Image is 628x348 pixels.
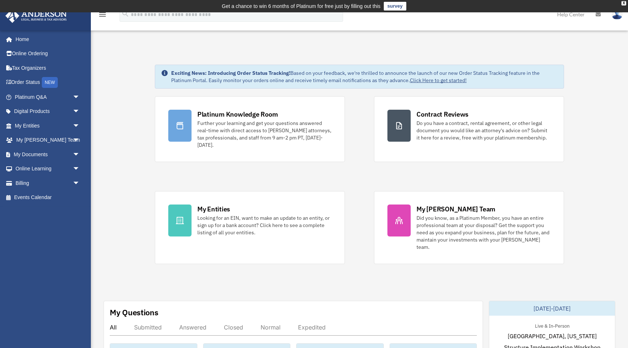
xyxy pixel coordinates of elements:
[416,214,551,251] div: Did you know, as a Platinum Member, you have an entire professional team at your disposal? Get th...
[5,90,91,104] a: Platinum Q&Aarrow_drop_down
[5,46,91,61] a: Online Ordering
[5,176,91,190] a: Billingarrow_drop_down
[416,120,551,141] div: Do you have a contract, rental agreement, or other legal document you would like an attorney's ad...
[197,205,230,214] div: My Entities
[261,324,281,331] div: Normal
[110,324,117,331] div: All
[384,2,406,11] a: survey
[489,301,615,316] div: [DATE]-[DATE]
[42,77,58,88] div: NEW
[73,90,87,105] span: arrow_drop_down
[5,104,91,119] a: Digital Productsarrow_drop_down
[410,77,467,84] a: Click Here to get started!
[155,191,345,264] a: My Entities Looking for an EIN, want to make an update to an entity, or sign up for a bank accoun...
[224,324,243,331] div: Closed
[298,324,326,331] div: Expedited
[529,321,575,329] div: Live & In-Person
[179,324,206,331] div: Answered
[98,10,107,19] i: menu
[612,9,623,20] img: User Pic
[155,96,345,162] a: Platinum Knowledge Room Further your learning and get your questions answered real-time with dire...
[73,176,87,191] span: arrow_drop_down
[374,191,564,264] a: My [PERSON_NAME] Team Did you know, as a Platinum Member, you have an entire professional team at...
[222,2,381,11] div: Get a chance to win 6 months of Platinum for free just by filling out this
[5,61,91,75] a: Tax Organizers
[197,214,331,236] div: Looking for an EIN, want to make an update to an entity, or sign up for a bank account? Click her...
[73,147,87,162] span: arrow_drop_down
[171,70,290,76] strong: Exciting News: Introducing Order Status Tracking!
[171,69,558,84] div: Based on your feedback, we're thrilled to announce the launch of our new Order Status Tracking fe...
[5,162,91,176] a: Online Learningarrow_drop_down
[197,120,331,149] div: Further your learning and get your questions answered real-time with direct access to [PERSON_NAM...
[73,118,87,133] span: arrow_drop_down
[5,75,91,90] a: Order StatusNEW
[197,110,278,119] div: Platinum Knowledge Room
[416,110,468,119] div: Contract Reviews
[134,324,162,331] div: Submitted
[110,307,158,318] div: My Questions
[508,332,597,340] span: [GEOGRAPHIC_DATA], [US_STATE]
[5,32,87,46] a: Home
[121,10,129,18] i: search
[73,133,87,148] span: arrow_drop_down
[5,147,91,162] a: My Documentsarrow_drop_down
[5,118,91,133] a: My Entitiesarrow_drop_down
[73,162,87,177] span: arrow_drop_down
[3,9,69,23] img: Anderson Advisors Platinum Portal
[98,13,107,19] a: menu
[73,104,87,119] span: arrow_drop_down
[416,205,495,214] div: My [PERSON_NAME] Team
[374,96,564,162] a: Contract Reviews Do you have a contract, rental agreement, or other legal document you would like...
[621,1,626,5] div: close
[5,190,91,205] a: Events Calendar
[5,133,91,147] a: My [PERSON_NAME] Teamarrow_drop_down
